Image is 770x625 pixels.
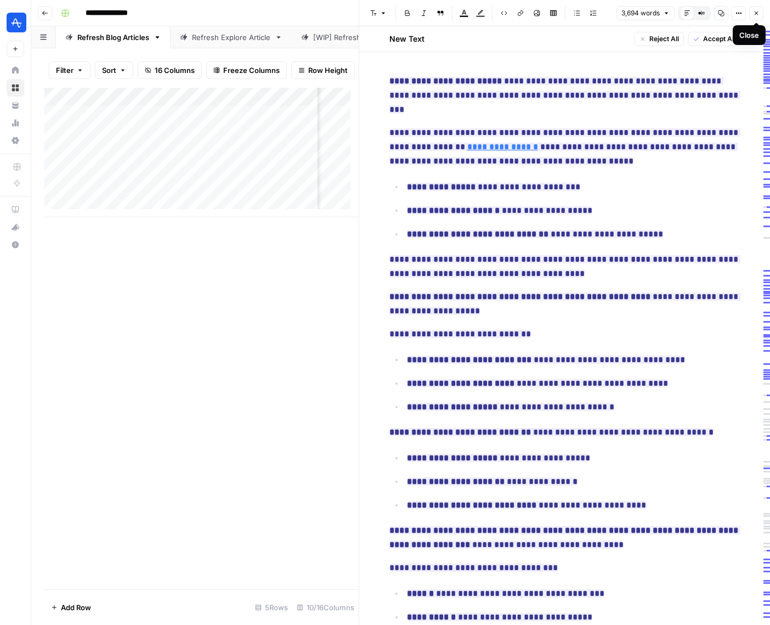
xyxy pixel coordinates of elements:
button: What's new? [7,218,24,236]
h2: New Text [389,33,424,44]
a: Browse [7,79,24,97]
span: 16 Columns [155,65,195,76]
a: Your Data [7,97,24,114]
button: Workspace: Amplitude [7,9,24,36]
a: Refresh Explore Article [171,26,292,48]
a: AirOps Academy [7,201,24,218]
button: Freeze Columns [206,61,287,79]
button: Help + Support [7,236,24,254]
a: Home [7,61,24,79]
button: Filter [49,61,90,79]
span: Add Row [61,602,91,613]
button: 3,694 words [616,6,675,20]
div: 5 Rows [251,599,292,616]
div: [WIP] Refresh Blog Articles [313,32,406,43]
button: Add Row [44,599,98,616]
button: Reject All [635,32,684,46]
img: Amplitude Logo [7,13,26,32]
button: 16 Columns [138,61,202,79]
div: 10/16 Columns [292,599,359,616]
div: Refresh Explore Article [192,32,270,43]
div: Refresh Blog Articles [77,32,149,43]
span: Sort [102,65,116,76]
a: Usage [7,114,24,132]
a: [WIP] Refresh Blog Articles [292,26,427,48]
span: Row Height [308,65,348,76]
span: Accept All [703,34,735,44]
div: What's new? [7,219,24,235]
a: Refresh Blog Articles [56,26,171,48]
button: Sort [95,61,133,79]
span: Filter [56,65,73,76]
div: Close [739,30,759,41]
button: Accept All [688,32,740,46]
span: Reject All [649,34,679,44]
span: Freeze Columns [223,65,280,76]
span: 3,694 words [621,8,660,18]
a: Settings [7,132,24,149]
button: Row Height [291,61,355,79]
